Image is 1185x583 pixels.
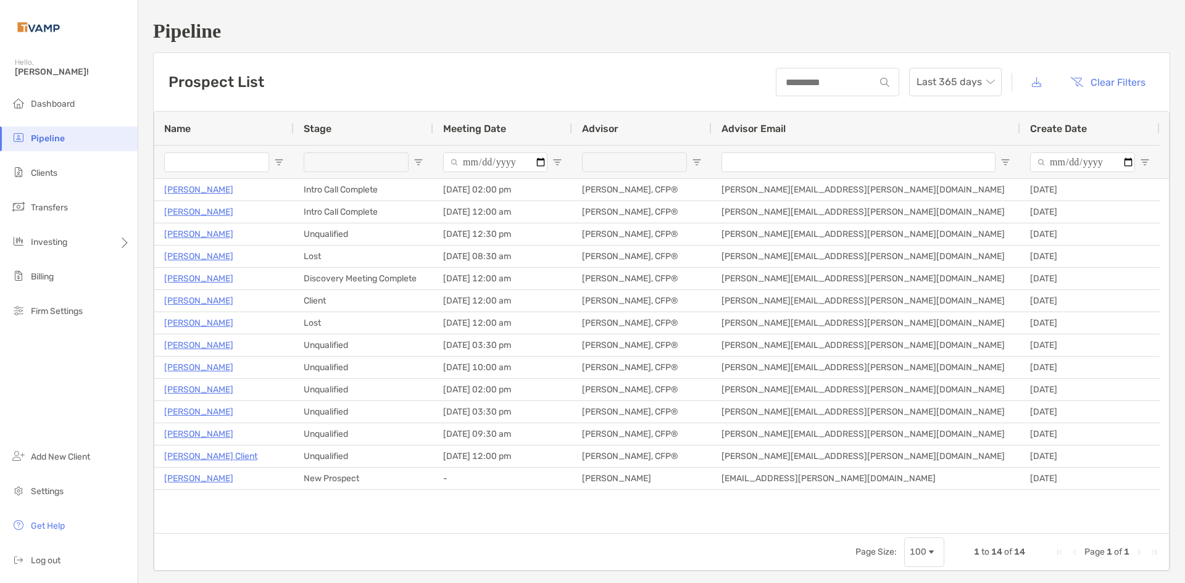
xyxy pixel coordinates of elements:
[572,423,712,445] div: [PERSON_NAME], CFP®
[1020,423,1160,445] div: [DATE]
[31,555,60,566] span: Log out
[855,547,897,557] div: Page Size:
[1149,547,1159,557] div: Last Page
[572,379,712,400] div: [PERSON_NAME], CFP®
[294,357,433,378] div: Unqualified
[582,123,618,134] span: Advisor
[433,223,572,245] div: [DATE] 12:30 pm
[910,547,926,557] div: 100
[164,471,233,486] a: [PERSON_NAME]
[294,246,433,267] div: Lost
[294,445,433,467] div: Unqualified
[1020,312,1160,334] div: [DATE]
[572,312,712,334] div: [PERSON_NAME], CFP®
[1020,379,1160,400] div: [DATE]
[433,445,572,467] div: [DATE] 12:00 pm
[294,379,433,400] div: Unqualified
[15,67,130,77] span: [PERSON_NAME]!
[274,157,284,167] button: Open Filter Menu
[712,423,1020,445] div: [PERSON_NAME][EMAIL_ADDRESS][PERSON_NAME][DOMAIN_NAME]
[164,182,233,197] p: [PERSON_NAME]
[712,357,1020,378] div: [PERSON_NAME][EMAIL_ADDRESS][PERSON_NAME][DOMAIN_NAME]
[1030,152,1135,172] input: Create Date Filter Input
[294,334,433,356] div: Unqualified
[443,152,547,172] input: Meeting Date Filter Input
[164,271,233,286] a: [PERSON_NAME]
[572,445,712,467] div: [PERSON_NAME], CFP®
[164,315,233,331] a: [PERSON_NAME]
[712,334,1020,356] div: [PERSON_NAME][EMAIL_ADDRESS][PERSON_NAME][DOMAIN_NAME]
[712,201,1020,223] div: [PERSON_NAME][EMAIL_ADDRESS][PERSON_NAME][DOMAIN_NAME]
[31,521,65,531] span: Get Help
[31,133,65,144] span: Pipeline
[1020,179,1160,201] div: [DATE]
[1020,290,1160,312] div: [DATE]
[433,268,572,289] div: [DATE] 12:00 am
[1020,201,1160,223] div: [DATE]
[572,290,712,312] div: [PERSON_NAME], CFP®
[164,152,269,172] input: Name Filter Input
[31,306,83,316] span: Firm Settings
[31,271,54,282] span: Billing
[433,290,572,312] div: [DATE] 12:00 am
[31,202,68,213] span: Transfers
[1014,547,1025,557] span: 14
[153,20,1170,43] h1: Pipeline
[164,404,233,420] a: [PERSON_NAME]
[15,5,62,49] img: Zoe Logo
[572,357,712,378] div: [PERSON_NAME], CFP®
[692,157,702,167] button: Open Filter Menu
[1107,547,1112,557] span: 1
[294,468,433,489] div: New Prospect
[164,226,233,242] a: [PERSON_NAME]
[1134,547,1144,557] div: Next Page
[572,223,712,245] div: [PERSON_NAME], CFP®
[572,401,712,423] div: [PERSON_NAME], CFP®
[572,179,712,201] div: [PERSON_NAME], CFP®
[11,552,26,567] img: logout icon
[164,293,233,308] a: [PERSON_NAME]
[164,337,233,353] a: [PERSON_NAME]
[572,334,712,356] div: [PERSON_NAME], CFP®
[11,303,26,318] img: firm-settings icon
[31,99,75,109] span: Dashboard
[414,157,423,167] button: Open Filter Menu
[294,290,433,312] div: Client
[433,357,572,378] div: [DATE] 10:00 am
[11,449,26,463] img: add_new_client icon
[164,204,233,220] a: [PERSON_NAME]
[917,68,994,96] span: Last 365 days
[31,168,57,178] span: Clients
[11,165,26,180] img: clients icon
[712,445,1020,467] div: [PERSON_NAME][EMAIL_ADDRESS][PERSON_NAME][DOMAIN_NAME]
[433,179,572,201] div: [DATE] 02:00 pm
[904,537,944,567] div: Page Size
[712,312,1020,334] div: [PERSON_NAME][EMAIL_ADDRESS][PERSON_NAME][DOMAIN_NAME]
[11,518,26,532] img: get-help icon
[1070,547,1079,557] div: Previous Page
[433,201,572,223] div: [DATE] 12:00 am
[1004,547,1012,557] span: of
[433,312,572,334] div: [DATE] 12:00 am
[164,382,233,397] a: [PERSON_NAME]
[433,334,572,356] div: [DATE] 03:30 pm
[572,468,712,489] div: [PERSON_NAME]
[1020,401,1160,423] div: [DATE]
[1000,157,1010,167] button: Open Filter Menu
[1020,468,1160,489] div: [DATE]
[572,201,712,223] div: [PERSON_NAME], CFP®
[712,290,1020,312] div: [PERSON_NAME][EMAIL_ADDRESS][PERSON_NAME][DOMAIN_NAME]
[164,360,233,375] a: [PERSON_NAME]
[11,130,26,145] img: pipeline icon
[433,401,572,423] div: [DATE] 03:30 pm
[1140,157,1150,167] button: Open Filter Menu
[1020,223,1160,245] div: [DATE]
[31,452,90,462] span: Add New Client
[1055,547,1065,557] div: First Page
